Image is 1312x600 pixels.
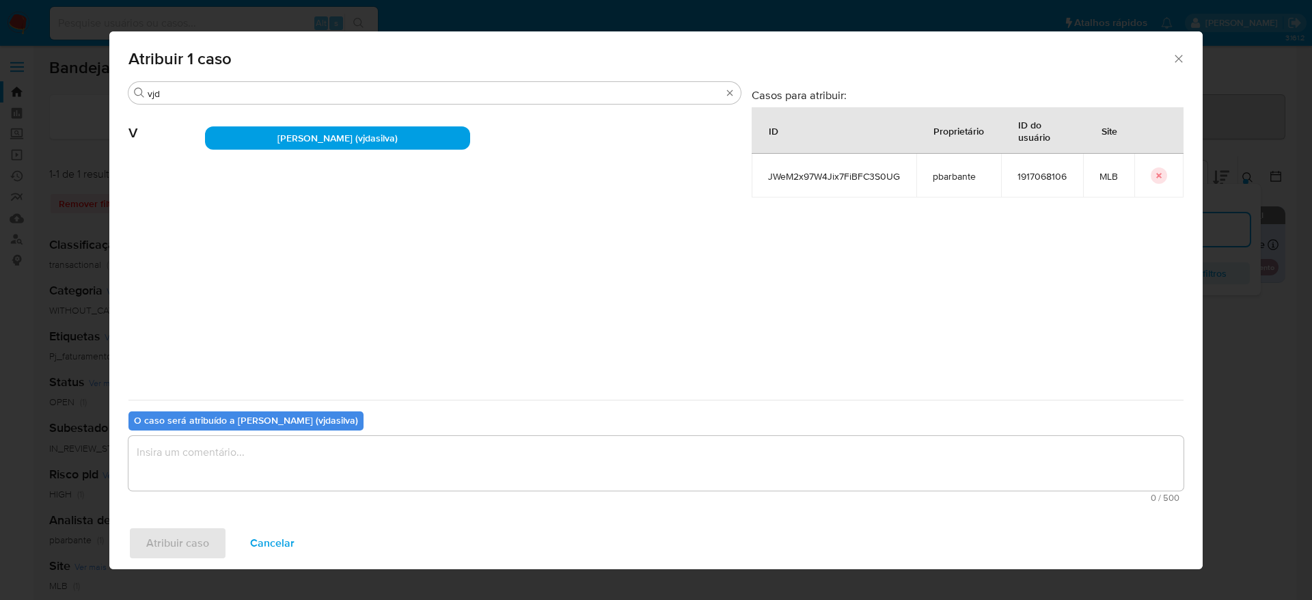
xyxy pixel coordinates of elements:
[1002,108,1082,153] div: ID do usuário
[1172,52,1184,64] button: Fechar a janela
[232,527,312,560] button: Cancelar
[1085,114,1134,147] div: Site
[205,126,470,150] div: [PERSON_NAME] (vjdasilva)
[148,87,722,100] input: Analista de pesquisa
[128,105,205,141] span: V
[752,114,795,147] div: ID
[134,413,358,427] b: O caso será atribuído a [PERSON_NAME] (vjdasilva)
[133,493,1179,502] span: Máximo 500 caracteres
[277,131,398,145] span: [PERSON_NAME] (vjdasilva)
[1099,170,1118,182] span: MLB
[109,31,1203,569] div: assign-modal
[134,87,145,98] button: Buscar
[917,114,1000,147] div: Proprietário
[1151,167,1167,184] button: icon-button
[250,528,295,558] span: Cancelar
[752,88,1184,102] h3: Casos para atribuir:
[768,170,900,182] span: JWeM2x97W4Jix7FiBFC3S0UG
[933,170,985,182] span: pbarbante
[1017,170,1067,182] span: 1917068106
[128,51,1172,67] span: Atribuir 1 caso
[724,87,735,98] button: Borrar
